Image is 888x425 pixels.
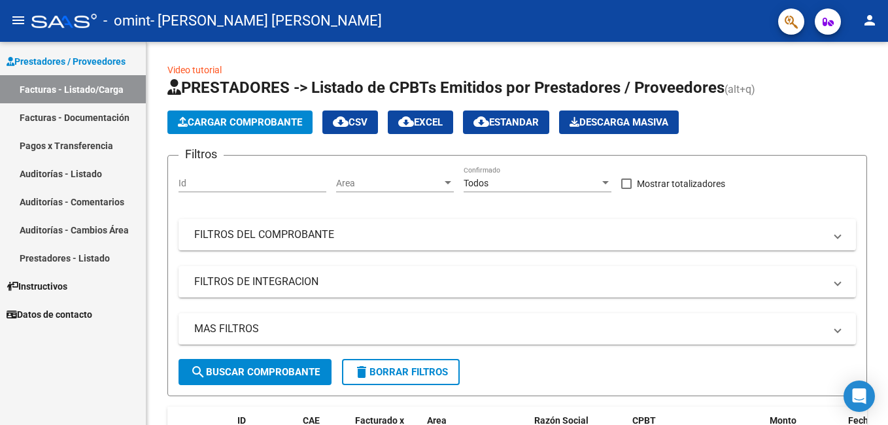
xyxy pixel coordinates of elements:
[150,7,382,35] span: - [PERSON_NAME] [PERSON_NAME]
[342,359,460,385] button: Borrar Filtros
[473,114,489,129] mat-icon: cloud_download
[194,228,825,242] mat-panel-title: FILTROS DEL COMPROBANTE
[388,110,453,134] button: EXCEL
[725,83,755,95] span: (alt+q)
[473,116,539,128] span: Estandar
[10,12,26,28] mat-icon: menu
[7,279,67,294] span: Instructivos
[190,366,320,378] span: Buscar Comprobante
[167,110,313,134] button: Cargar Comprobante
[179,313,856,345] mat-expansion-panel-header: MAS FILTROS
[398,114,414,129] mat-icon: cloud_download
[190,364,206,380] mat-icon: search
[179,145,224,163] h3: Filtros
[354,364,369,380] mat-icon: delete
[559,110,679,134] app-download-masive: Descarga masiva de comprobantes (adjuntos)
[178,116,302,128] span: Cargar Comprobante
[194,275,825,289] mat-panel-title: FILTROS DE INTEGRACION
[167,65,222,75] a: Video tutorial
[194,322,825,336] mat-panel-title: MAS FILTROS
[844,381,875,412] div: Open Intercom Messenger
[464,178,488,188] span: Todos
[463,110,549,134] button: Estandar
[559,110,679,134] button: Descarga Masiva
[167,78,725,97] span: PRESTADORES -> Listado de CPBTs Emitidos por Prestadores / Proveedores
[7,307,92,322] span: Datos de contacto
[637,176,725,192] span: Mostrar totalizadores
[333,114,349,129] mat-icon: cloud_download
[179,359,332,385] button: Buscar Comprobante
[179,266,856,297] mat-expansion-panel-header: FILTROS DE INTEGRACION
[333,116,367,128] span: CSV
[862,12,878,28] mat-icon: person
[322,110,378,134] button: CSV
[7,54,126,69] span: Prestadores / Proveedores
[336,178,442,189] span: Area
[354,366,448,378] span: Borrar Filtros
[398,116,443,128] span: EXCEL
[179,219,856,250] mat-expansion-panel-header: FILTROS DEL COMPROBANTE
[103,7,150,35] span: - omint
[570,116,668,128] span: Descarga Masiva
